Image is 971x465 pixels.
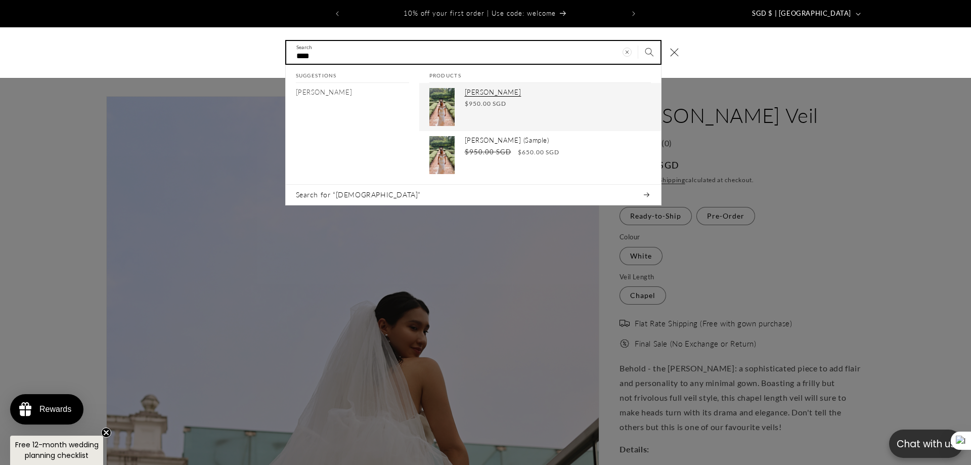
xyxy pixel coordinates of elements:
[752,9,851,19] span: SGD $ | [GEOGRAPHIC_DATA]
[15,440,99,460] span: Free 12-month wedding planning checklist
[404,9,556,17] span: 10% off your first order | Use code: welcome
[465,147,511,157] s: $950.00 SGD
[616,41,638,63] button: Clear search term
[889,430,963,458] button: Open chatbox
[465,136,651,145] p: [PERSON_NAME] (Sample)
[296,88,352,97] p: mona
[10,436,103,465] div: Free 12-month wedding planning checklistClose teaser
[419,83,661,131] a: [PERSON_NAME] $950.00 SGD
[465,99,506,108] span: $950.00 SGD
[518,148,559,157] span: $650.00 SGD
[429,88,455,126] img: Mona Off-the-Shoulder Fit n' Flare Crepe Tulle Wedding Dress | Bone and Grey Bridal | Affordable ...
[67,58,112,66] a: Write a review
[39,405,71,414] div: Rewards
[623,4,645,23] button: Next announcement
[101,428,111,438] button: Close teaser
[664,41,686,64] button: Close
[889,437,963,451] p: Chat with us
[691,15,759,32] button: Write a review
[296,65,409,83] h2: Suggestions
[638,41,660,63] button: Search
[465,88,651,97] p: [PERSON_NAME]
[429,136,455,174] img: Mona Off-the-Shoulder Tulle Minimal Wedding Dress (Sample) | Bone and Grey Bridal | Affordable we...
[286,83,419,102] a: mona
[419,131,661,179] a: [PERSON_NAME] (Sample) $950.00 SGD $650.00 SGD
[326,4,348,23] button: Previous announcement
[296,88,352,96] mark: [PERSON_NAME]
[746,4,865,23] button: SGD $ | [GEOGRAPHIC_DATA]
[296,190,421,200] span: Search for “[DEMOGRAPHIC_DATA]”
[429,65,651,83] h2: Products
